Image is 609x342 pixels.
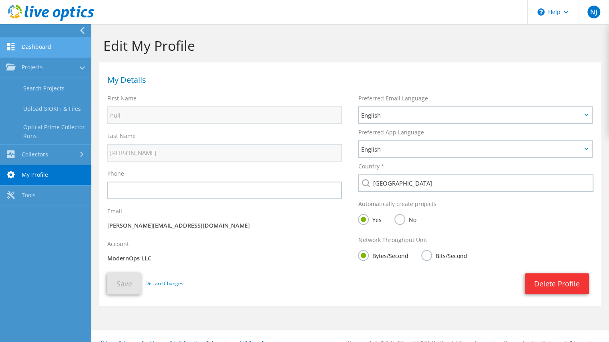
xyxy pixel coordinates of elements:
h1: My Details [107,76,589,84]
span: English [361,144,581,154]
button: Save [107,273,141,294]
p: ModernOps LLC [107,254,342,263]
span: English [361,110,581,120]
label: First Name [107,94,137,102]
p: [PERSON_NAME][EMAIL_ADDRESS][DOMAIN_NAME] [107,221,342,230]
label: No [394,214,416,224]
label: Yes [358,214,381,224]
label: Bits/Second [421,250,467,260]
label: Email [107,207,122,215]
label: Country * [358,162,384,170]
label: Network Throughput Unit [358,236,427,244]
label: Phone [107,170,124,178]
a: Discard Changes [145,279,183,288]
svg: \n [537,8,545,16]
label: Account [107,240,129,248]
label: Bytes/Second [358,250,408,260]
label: Last Name [107,132,136,140]
a: Delete Profile [525,273,589,294]
label: Automatically create projects [358,200,436,208]
label: Preferred Email Language [358,94,428,102]
span: NJ [587,6,600,18]
label: Preferred App Language [358,128,424,136]
h1: Edit My Profile [103,37,593,54]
